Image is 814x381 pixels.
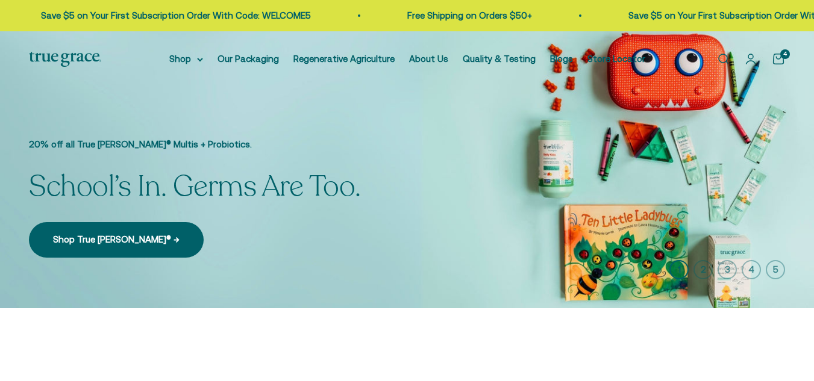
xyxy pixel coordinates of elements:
[41,8,311,23] p: Save $5 on Your First Subscription Order With Code: WELCOME5
[693,260,713,279] button: 2
[463,54,536,64] a: Quality & Testing
[29,137,360,152] p: 20% off all True [PERSON_NAME]® Multis + Probiotics.
[669,260,689,279] button: 1
[550,54,573,64] a: Blogs
[407,10,532,20] a: Free Shipping on Orders $50+
[718,260,737,279] button: 3
[780,49,790,59] cart-count: 4
[742,260,761,279] button: 4
[409,54,448,64] a: About Us
[766,260,785,279] button: 5
[587,54,645,64] a: Store Locator
[218,54,279,64] a: Our Packaging
[29,222,204,257] a: Shop True [PERSON_NAME]® →
[29,167,360,206] split-lines: School’s In. Germs Are Too.
[293,54,395,64] a: Regenerative Agriculture
[169,52,203,66] summary: Shop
